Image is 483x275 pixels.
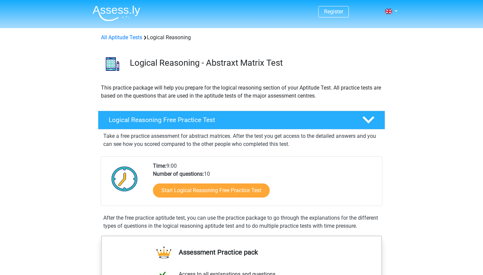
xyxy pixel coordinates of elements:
[153,183,270,198] a: Start Logical Reasoning Free Practice Test
[109,116,352,124] h4: Logical Reasoning Free Practice Test
[103,132,380,148] p: Take a free practice assessment for abstract matrices. After the test you get access to the detai...
[101,214,382,230] div: After the free practice aptitude test, you can use the practice package to go through the explana...
[95,111,388,129] a: Logical Reasoning Free Practice Test
[153,171,204,177] b: Number of questions:
[101,84,382,100] p: This practice package will help you prepare for the logical reasoning section of your Aptitude Te...
[93,5,140,21] img: Assessly
[130,58,380,68] h3: Logical Reasoning - Abstraxt Matrix Test
[98,34,385,42] div: Logical Reasoning
[324,8,343,15] a: Register
[153,163,166,169] b: Time:
[148,162,382,206] div: 9:00 10
[108,162,142,196] img: Clock
[98,50,127,78] img: logical reasoning
[101,34,142,41] a: All Aptitude Tests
